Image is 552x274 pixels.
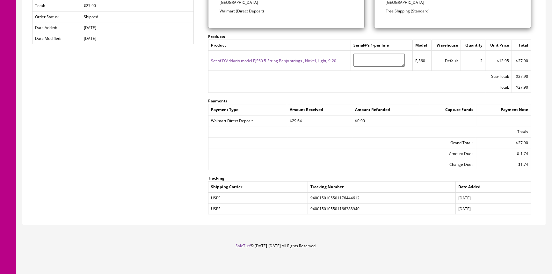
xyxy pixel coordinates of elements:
p: Walmart (Direct Deposit) [220,8,353,14]
td: Serial#'s 1-per line [351,40,412,51]
td: $29.64 [287,115,352,126]
td: Total: [33,0,81,11]
td: Total: [208,82,512,93]
strong: Tracking [208,175,224,181]
td: Model [413,40,432,51]
td: 9400150105501166388940 [308,204,455,214]
td: Shipped [81,11,194,22]
td: $27.90 [512,71,531,82]
td: Total [512,40,531,51]
td: Amount Due : [208,148,476,159]
td: Amount Refunded [352,104,420,115]
td: $27.90 [81,0,194,11]
td: 9400150105501176444612 [308,192,455,204]
td: $27.90 [512,82,531,93]
td: $27.90 [476,137,531,148]
td: Capture Funds [420,104,476,115]
td: Date Added [455,181,531,192]
td: Date Added: [33,22,81,33]
p: Free Shipping (Standard) [386,8,519,14]
td: Change Due : [208,159,476,170]
td: EJS60 [413,51,432,70]
td: USPS [208,204,308,214]
td: Warehouse [431,40,461,51]
td: Date Modified: [33,33,81,44]
td: Default [431,51,461,70]
td: Product [208,40,351,51]
td: $27.90 [512,51,531,70]
td: [DATE] [455,192,531,204]
td: Unit Price [485,40,512,51]
td: $0.00 [352,115,420,126]
td: $13.95 [485,51,512,70]
td: Order Status: [33,11,81,22]
td: $-1.74 [476,148,531,159]
td: 2 [461,51,485,70]
strong: Products [208,34,225,39]
td: Totals [208,126,531,137]
td: Grand Total : [208,137,476,148]
strong: Payments [208,98,227,104]
td: Tracking Number [308,181,455,192]
td: Payment Note [476,104,531,115]
td: Payment Type [208,104,287,115]
td: Amount Received [287,104,352,115]
td: [DATE] [455,204,531,214]
td: [DATE] [81,33,194,44]
td: Sub-Total: [208,71,512,82]
td: Walmart Direct Deposit [208,115,287,126]
td: Shipping Carrier [208,181,308,192]
a: Set of D'Addario model EJS60 5-String Banjo strings , Nickel, Light, 9-20 [211,58,336,63]
td: $1.74 [476,159,531,170]
td: USPS [208,192,308,204]
td: [DATE] [81,22,194,33]
a: SaleTurf [236,243,251,248]
td: Quantity [461,40,485,51]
